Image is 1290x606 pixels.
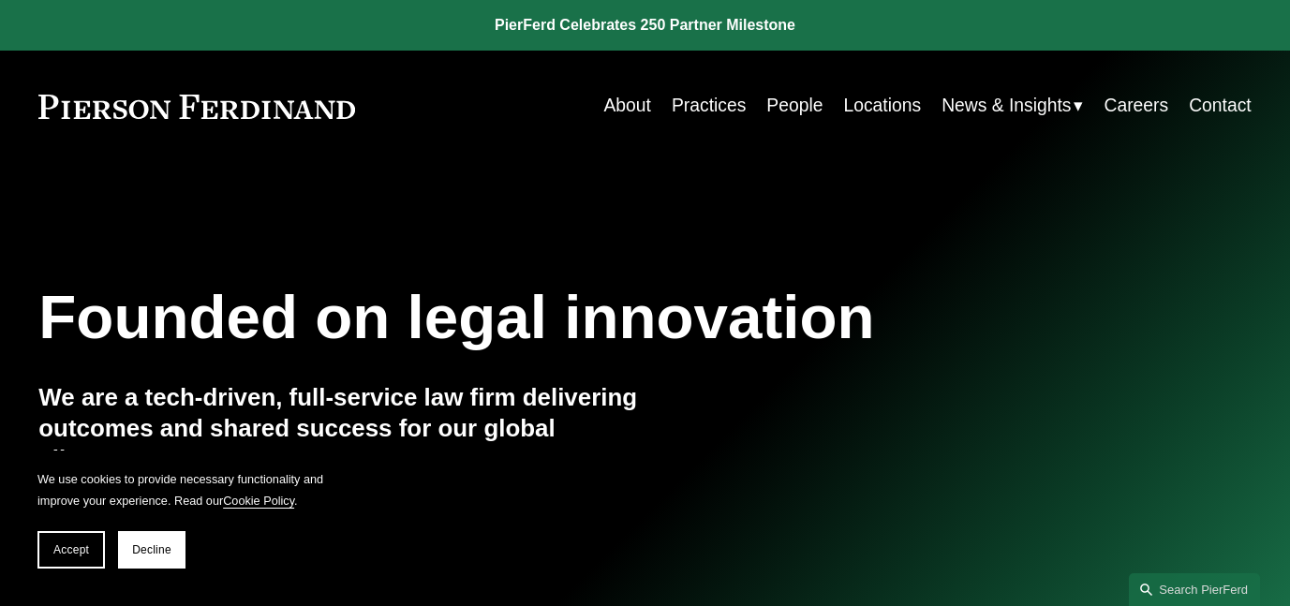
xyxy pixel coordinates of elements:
[672,88,746,125] a: Practices
[37,531,105,569] button: Accept
[942,90,1071,123] span: News & Insights
[843,88,921,125] a: Locations
[766,88,823,125] a: People
[37,469,337,512] p: We use cookies to provide necessary functionality and improve your experience. Read our .
[19,451,356,587] section: Cookie banner
[1129,573,1260,606] a: Search this site
[118,531,185,569] button: Decline
[38,382,645,475] h4: We are a tech-driven, full-service law firm delivering outcomes and shared success for our global...
[38,282,1049,352] h1: Founded on legal innovation
[1189,88,1252,125] a: Contact
[942,88,1083,125] a: folder dropdown
[604,88,651,125] a: About
[1105,88,1169,125] a: Careers
[53,543,89,556] span: Accept
[223,495,294,508] a: Cookie Policy
[132,543,171,556] span: Decline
